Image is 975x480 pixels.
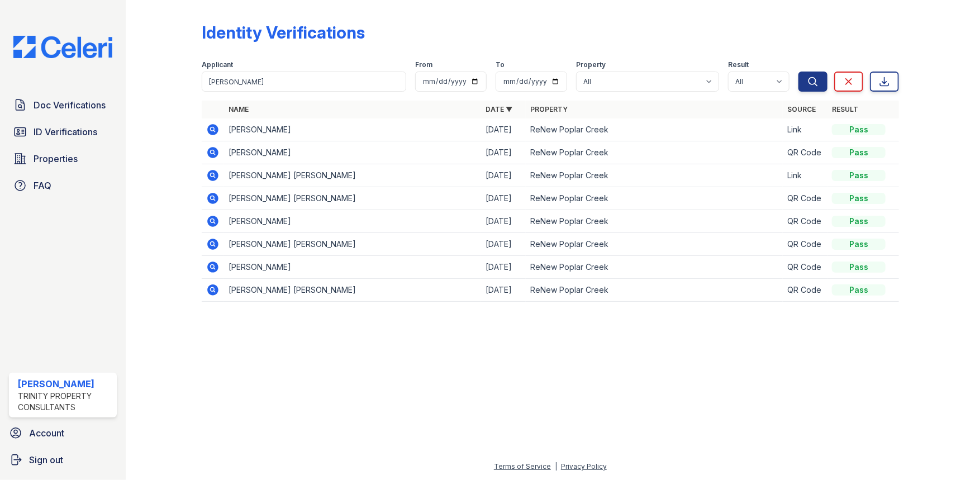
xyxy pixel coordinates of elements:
[783,164,827,187] td: Link
[481,233,526,256] td: [DATE]
[415,60,432,69] label: From
[224,210,481,233] td: [PERSON_NAME]
[576,60,606,69] label: Property
[224,233,481,256] td: [PERSON_NAME] [PERSON_NAME]
[555,462,557,471] div: |
[481,279,526,302] td: [DATE]
[34,179,51,192] span: FAQ
[34,152,78,165] span: Properties
[202,60,233,69] label: Applicant
[832,216,886,227] div: Pass
[229,105,249,113] a: Name
[29,453,63,467] span: Sign out
[526,187,783,210] td: ReNew Poplar Creek
[34,98,106,112] span: Doc Verifications
[832,193,886,204] div: Pass
[832,239,886,250] div: Pass
[9,94,117,116] a: Doc Verifications
[224,164,481,187] td: [PERSON_NAME] [PERSON_NAME]
[832,105,858,113] a: Result
[224,187,481,210] td: [PERSON_NAME] [PERSON_NAME]
[29,426,64,440] span: Account
[526,141,783,164] td: ReNew Poplar Creek
[526,118,783,141] td: ReNew Poplar Creek
[832,262,886,273] div: Pass
[18,377,112,391] div: [PERSON_NAME]
[526,279,783,302] td: ReNew Poplar Creek
[481,187,526,210] td: [DATE]
[4,36,121,58] img: CE_Logo_Blue-a8612792a0a2168367f1c8372b55b34899dd931a85d93a1a3d3e32e68fde9ad4.png
[202,72,406,92] input: Search by name or phone number
[832,147,886,158] div: Pass
[832,284,886,296] div: Pass
[783,210,827,233] td: QR Code
[783,256,827,279] td: QR Code
[481,164,526,187] td: [DATE]
[9,174,117,197] a: FAQ
[526,210,783,233] td: ReNew Poplar Creek
[783,233,827,256] td: QR Code
[224,279,481,302] td: [PERSON_NAME] [PERSON_NAME]
[728,60,749,69] label: Result
[496,60,505,69] label: To
[787,105,816,113] a: Source
[530,105,568,113] a: Property
[18,391,112,413] div: Trinity Property Consultants
[9,148,117,170] a: Properties
[224,141,481,164] td: [PERSON_NAME]
[783,141,827,164] td: QR Code
[4,449,121,471] a: Sign out
[481,118,526,141] td: [DATE]
[526,233,783,256] td: ReNew Poplar Creek
[34,125,97,139] span: ID Verifications
[783,187,827,210] td: QR Code
[832,124,886,135] div: Pass
[783,118,827,141] td: Link
[832,170,886,181] div: Pass
[481,256,526,279] td: [DATE]
[202,22,365,42] div: Identity Verifications
[481,210,526,233] td: [DATE]
[561,462,607,471] a: Privacy Policy
[783,279,827,302] td: QR Code
[224,118,481,141] td: [PERSON_NAME]
[526,164,783,187] td: ReNew Poplar Creek
[494,462,551,471] a: Terms of Service
[4,422,121,444] a: Account
[481,141,526,164] td: [DATE]
[526,256,783,279] td: ReNew Poplar Creek
[224,256,481,279] td: [PERSON_NAME]
[9,121,117,143] a: ID Verifications
[486,105,512,113] a: Date ▼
